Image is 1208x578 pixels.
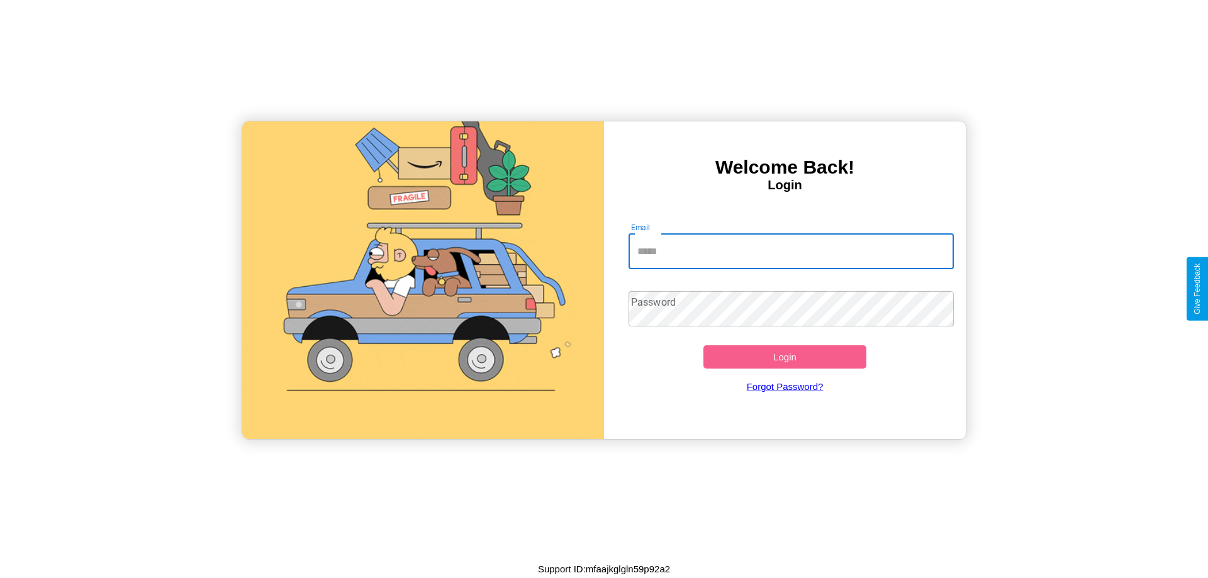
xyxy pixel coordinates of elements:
[622,369,948,404] a: Forgot Password?
[242,121,604,439] img: gif
[631,222,651,233] label: Email
[604,157,966,178] h3: Welcome Back!
[604,178,966,192] h4: Login
[703,345,866,369] button: Login
[538,560,670,577] p: Support ID: mfaajkglgln59p92a2
[1193,264,1202,314] div: Give Feedback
